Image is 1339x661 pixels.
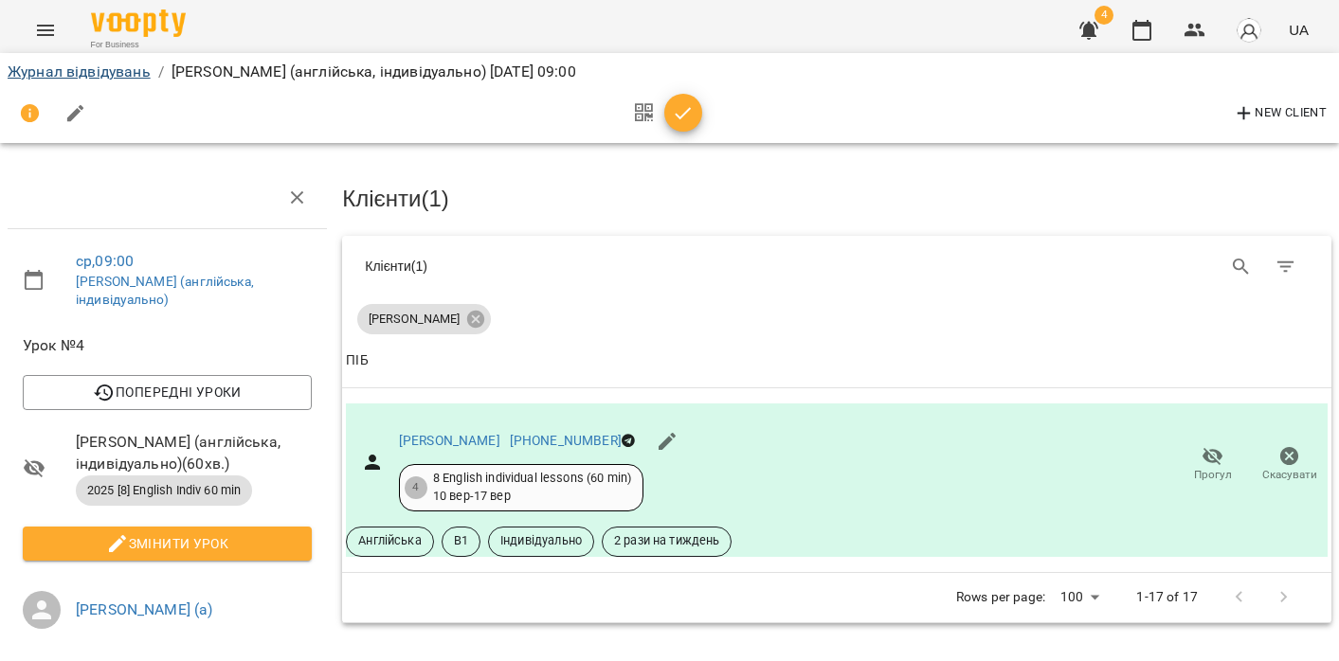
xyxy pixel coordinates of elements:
span: Попередні уроки [38,381,297,403]
h3: Клієнти ( 1 ) [342,187,1331,211]
nav: breadcrumb [8,61,1331,83]
button: Змінити урок [23,527,312,561]
button: Прогул [1174,438,1251,491]
button: Menu [23,8,68,53]
div: 100 [1053,583,1106,611]
span: New Client [1233,102,1327,125]
div: 4 [405,476,427,499]
span: Прогул [1194,467,1232,483]
button: New Client [1228,98,1331,129]
div: Sort [346,349,368,372]
button: Скасувати [1251,438,1328,491]
button: Попередні уроки [23,375,312,409]
img: Voopty Logo [91,9,186,37]
span: Урок №4 [23,334,312,357]
button: Фільтр [1263,244,1309,290]
p: 1-17 of 17 [1136,588,1197,607]
a: ср , 09:00 [76,252,134,270]
div: Клієнти ( 1 ) [365,257,823,276]
button: UA [1281,12,1316,47]
span: 2 рази на тиждень [603,532,732,549]
a: Журнал відвідувань [8,63,151,80]
a: [PERSON_NAME] [399,433,500,448]
span: ПІБ [346,349,1328,372]
span: 4 [1095,6,1113,25]
span: 2025 [8] English Indiv 60 min [76,482,252,499]
div: [PERSON_NAME] [357,304,491,334]
p: [PERSON_NAME] (англійська, індивідуально) [DATE] 09:00 [172,61,576,83]
span: For Business [91,39,186,51]
div: Table Toolbar [342,236,1331,296]
span: Індивідуально [489,532,593,549]
span: UA [1289,20,1309,40]
span: [PERSON_NAME] [357,311,471,328]
img: avatar_s.png [1236,17,1262,44]
div: 8 English individual lessons (60 min) 10 вер - 17 вер [433,470,631,505]
span: Англійська [347,532,432,549]
a: [PHONE_NUMBER] [510,433,622,448]
a: [PERSON_NAME] (англійська, індивідуально) [76,274,254,308]
span: В1 [443,532,480,549]
li: / [158,61,164,83]
span: Скасувати [1262,467,1317,483]
span: Змінити урок [38,532,297,555]
p: Rows per page: [956,588,1045,607]
span: [PERSON_NAME] (англійська, індивідуально) ( 60 хв. ) [76,431,312,475]
a: [PERSON_NAME] (а) [76,600,213,618]
div: ПІБ [346,349,368,372]
button: Search [1219,244,1264,290]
